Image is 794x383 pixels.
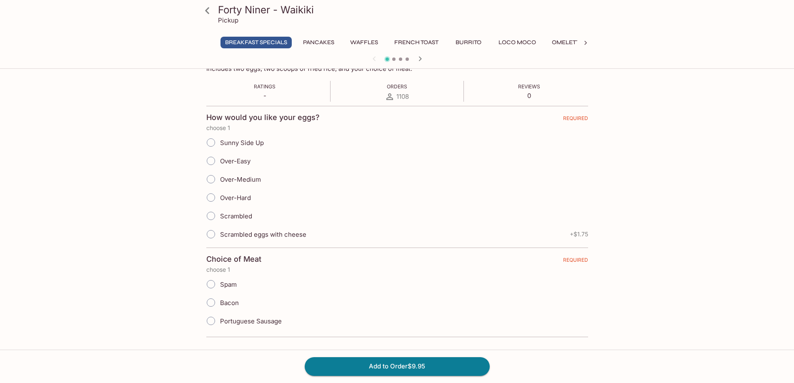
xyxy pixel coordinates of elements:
span: Reviews [518,83,540,90]
button: Add to Order$9.95 [305,357,490,375]
p: - [254,92,276,100]
button: Omelettes [547,37,591,48]
span: REQUIRED [563,115,588,125]
span: Bacon [220,299,239,307]
p: Pickup [218,16,238,24]
h4: How would you like your eggs? [206,113,320,122]
span: Scrambled eggs with cheese [220,230,306,238]
p: choose 1 [206,266,588,273]
button: Breakfast Specials [220,37,292,48]
h4: Choice of Meat [206,255,261,264]
span: REQUIRED [563,257,588,266]
span: 1108 [396,93,409,100]
span: Orders [387,83,407,90]
button: Waffles [346,37,383,48]
span: Spam [220,280,237,288]
button: Pancakes [298,37,339,48]
span: Scrambled [220,212,252,220]
span: Sunny Side Up [220,139,264,147]
span: Over-Medium [220,175,261,183]
button: Burrito [450,37,487,48]
h3: Forty Niner - Waikiki [218,3,591,16]
span: + $1.75 [570,231,588,238]
p: choose 1 [206,125,588,131]
span: Ratings [254,83,276,90]
span: Over-Hard [220,194,251,202]
span: Over-Easy [220,157,250,165]
p: 0 [518,92,540,100]
span: Portuguese Sausage [220,317,282,325]
button: Loco Moco [494,37,541,48]
button: French Toast [390,37,443,48]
